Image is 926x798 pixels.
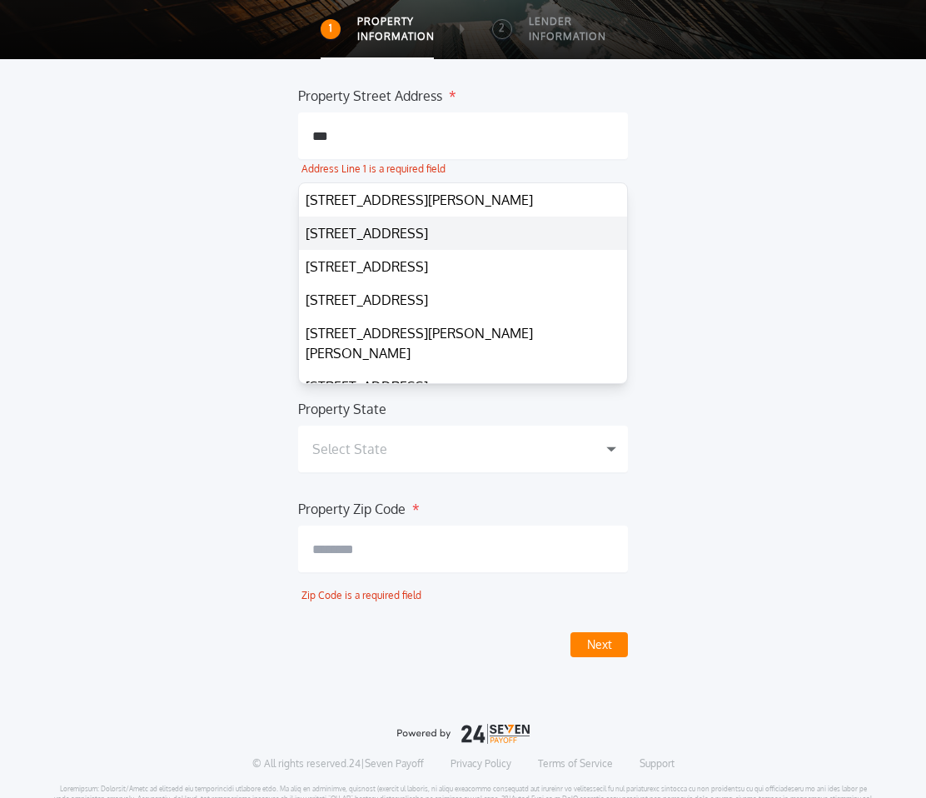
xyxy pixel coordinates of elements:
label: Property Information [357,14,435,44]
button: [STREET_ADDRESS] [299,217,627,250]
h2: 1 [329,22,332,35]
button: [STREET_ADDRESS][PERSON_NAME] [299,183,627,217]
button: [STREET_ADDRESS] [299,370,627,403]
label: Property State [298,399,386,412]
h2: 2 [499,22,505,35]
button: Next [570,632,628,657]
p: © All rights reserved. 24|Seven Payoff [252,757,424,771]
h1: Select State [312,439,387,459]
button: [STREET_ADDRESS] [299,283,627,317]
div: Zip Code is a required field [298,586,628,606]
button: [STREET_ADDRESS][PERSON_NAME][PERSON_NAME] [299,317,627,370]
button: Select State [298,426,628,472]
button: [STREET_ADDRESS] [299,250,627,283]
label: Lender Information [529,14,606,44]
a: Support [640,757,675,771]
a: Terms of Service [538,757,613,771]
a: Privacy Policy [451,757,511,771]
img: logo [396,724,530,744]
div: Address Line 1 is a required field [298,159,628,179]
label: Property Zip Code [298,499,406,512]
label: Property Street Address [298,86,442,99]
